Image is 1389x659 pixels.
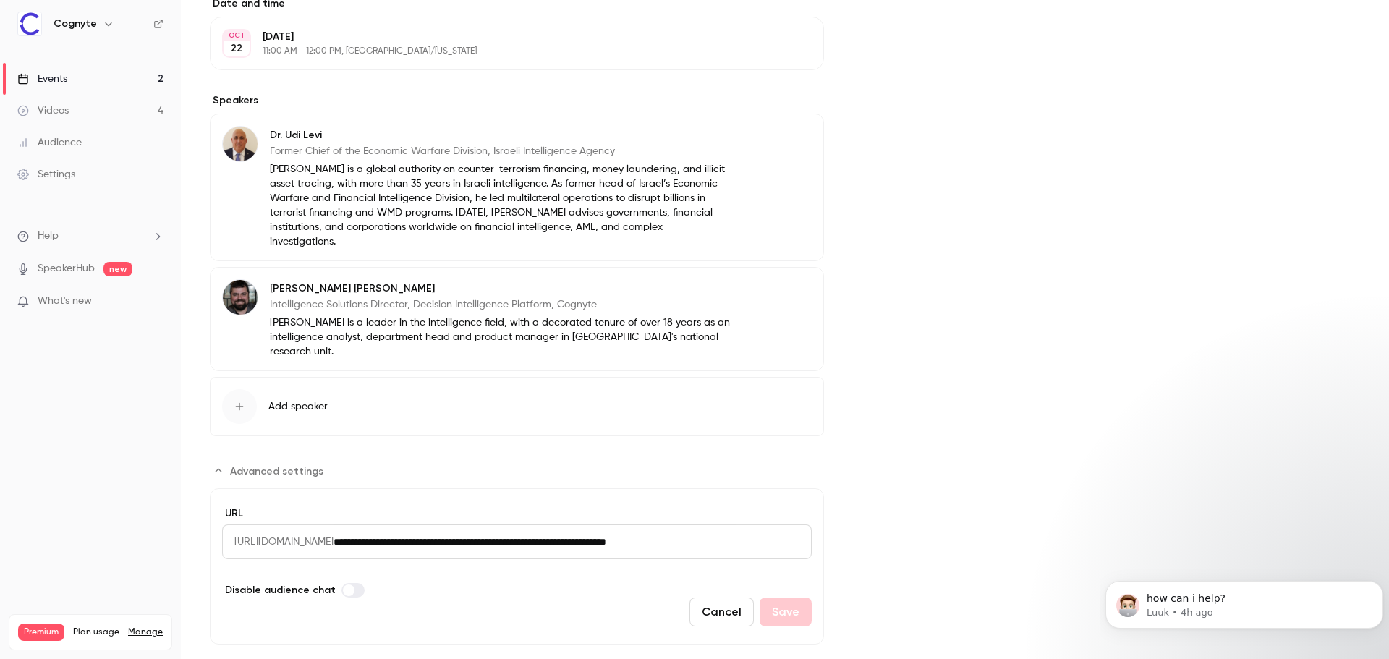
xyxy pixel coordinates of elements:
[54,17,97,31] h6: Cognyte
[223,280,258,315] img: Omer Frenkel
[38,261,95,276] a: SpeakerHub
[270,162,730,249] p: [PERSON_NAME] is a global authority on counter-terrorism financing, money laundering, and illicit...
[146,295,163,308] iframe: Noticeable Trigger
[18,12,41,35] img: Cognyte
[1100,550,1389,652] iframe: Intercom notifications message
[38,294,92,309] span: What's new
[210,93,824,108] label: Speakers
[222,506,812,521] label: URL
[689,598,754,626] button: Cancel
[18,624,64,641] span: Premium
[230,464,323,479] span: Advanced settings
[17,229,163,244] li: help-dropdown-opener
[210,459,824,645] section: Advanced settings
[270,315,730,359] p: [PERSON_NAME] is a leader in the intelligence field, with a decorated tenure of over 18 years as ...
[210,459,332,482] button: Advanced settings
[210,114,824,261] div: Dr. Udi LeviDr. Udi LeviFormer Chief of the Economic Warfare Division, Israeli Intelligence Agenc...
[268,399,328,414] span: Add speaker
[210,267,824,371] div: Omer Frenkel[PERSON_NAME] [PERSON_NAME]Intelligence Solutions Director, Decision Intelligence Pla...
[270,144,730,158] p: Former Chief of the Economic Warfare Division, Israeli Intelligence Agency
[225,582,336,598] span: Disable audience chat
[103,262,132,276] span: new
[38,229,59,244] span: Help
[73,626,119,638] span: Plan usage
[17,135,82,150] div: Audience
[128,626,163,638] a: Manage
[270,128,730,143] p: Dr. Udi Levi
[223,127,258,161] img: Dr. Udi Levi
[17,167,75,182] div: Settings
[263,30,747,44] p: [DATE]
[263,46,747,57] p: 11:00 AM - 12:00 PM, [GEOGRAPHIC_DATA]/[US_STATE]
[270,297,730,312] p: Intelligence Solutions Director, Decision Intelligence Platform, Cognyte
[17,103,69,118] div: Videos
[224,30,250,41] div: OCT
[17,72,67,86] div: Events
[270,281,730,296] p: [PERSON_NAME] [PERSON_NAME]
[222,524,334,559] span: [URL][DOMAIN_NAME]
[231,41,242,56] p: 22
[210,377,824,436] button: Add speaker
